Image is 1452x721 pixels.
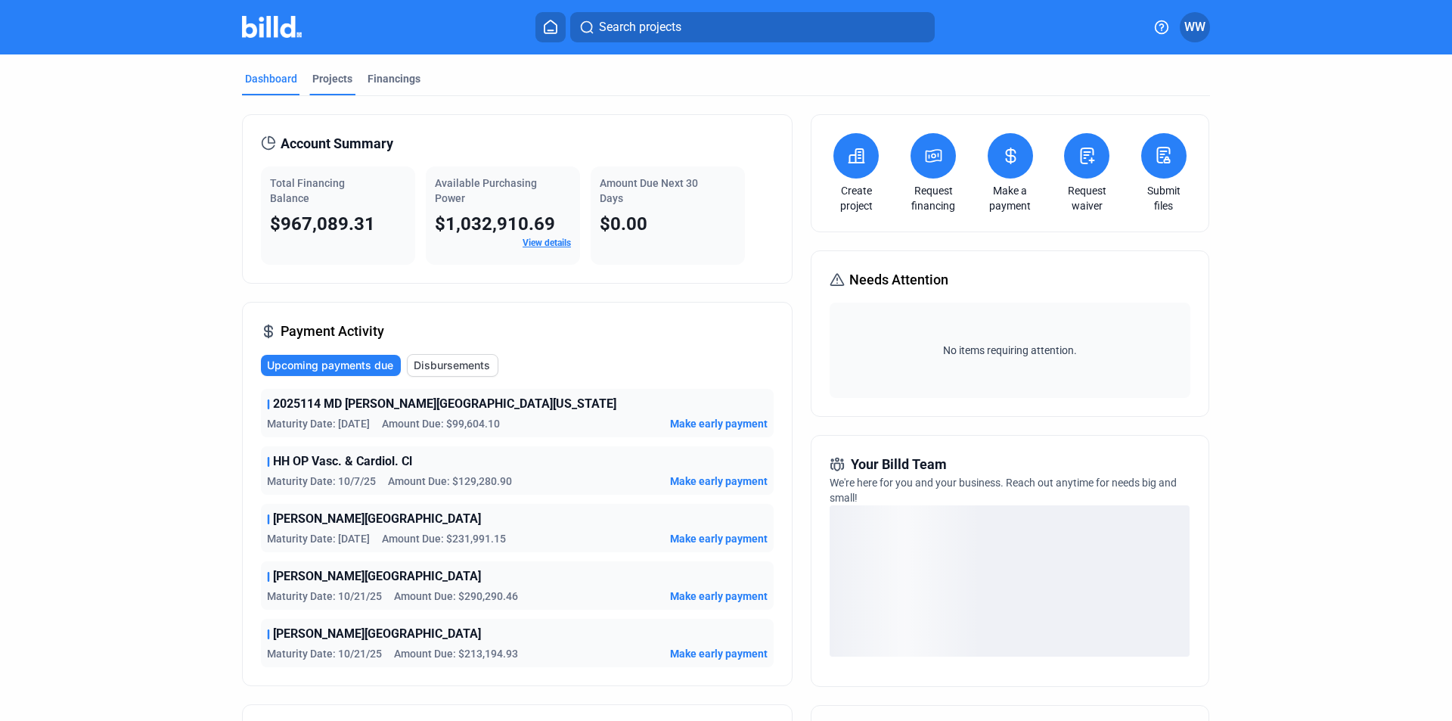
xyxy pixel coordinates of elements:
[312,71,352,86] div: Projects
[261,355,401,376] button: Upcoming payments due
[270,213,375,235] span: $967,089.31
[382,416,500,431] span: Amount Due: $99,604.10
[849,269,948,291] span: Needs Attention
[245,71,297,86] div: Dashboard
[830,477,1177,504] span: We're here for you and your business. Reach out anytime for needs big and small!
[523,238,571,248] a: View details
[851,454,947,475] span: Your Billd Team
[599,18,681,36] span: Search projects
[273,510,481,528] span: [PERSON_NAME][GEOGRAPHIC_DATA]
[435,213,555,235] span: $1,032,910.69
[267,589,382,604] span: Maturity Date: 10/21/25
[273,395,616,413] span: 2025114 MD [PERSON_NAME][GEOGRAPHIC_DATA][US_STATE]
[830,505,1190,657] div: loading
[670,589,768,604] button: Make early payment
[273,452,412,471] span: HH OP Vasc. & Cardiol. Cl
[267,531,370,546] span: Maturity Date: [DATE]
[273,625,481,643] span: [PERSON_NAME][GEOGRAPHIC_DATA]
[670,646,768,661] button: Make early payment
[267,358,393,373] span: Upcoming payments due
[907,183,960,213] a: Request financing
[670,416,768,431] button: Make early payment
[394,589,518,604] span: Amount Due: $290,290.46
[1060,183,1113,213] a: Request waiver
[281,133,393,154] span: Account Summary
[570,12,935,42] button: Search projects
[836,343,1184,358] span: No items requiring attention.
[435,177,537,204] span: Available Purchasing Power
[267,474,376,489] span: Maturity Date: 10/7/25
[270,177,345,204] span: Total Financing Balance
[394,646,518,661] span: Amount Due: $213,194.93
[407,354,498,377] button: Disbursements
[273,567,481,586] span: [PERSON_NAME][GEOGRAPHIC_DATA]
[984,183,1037,213] a: Make a payment
[670,531,768,546] button: Make early payment
[281,321,384,342] span: Payment Activity
[267,646,382,661] span: Maturity Date: 10/21/25
[414,358,490,373] span: Disbursements
[242,16,302,38] img: Billd Company Logo
[670,474,768,489] button: Make early payment
[267,416,370,431] span: Maturity Date: [DATE]
[600,177,698,204] span: Amount Due Next 30 Days
[388,474,512,489] span: Amount Due: $129,280.90
[1137,183,1190,213] a: Submit files
[368,71,420,86] div: Financings
[1180,12,1210,42] button: WW
[382,531,506,546] span: Amount Due: $231,991.15
[1184,18,1205,36] span: WW
[830,183,883,213] a: Create project
[600,213,647,235] span: $0.00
